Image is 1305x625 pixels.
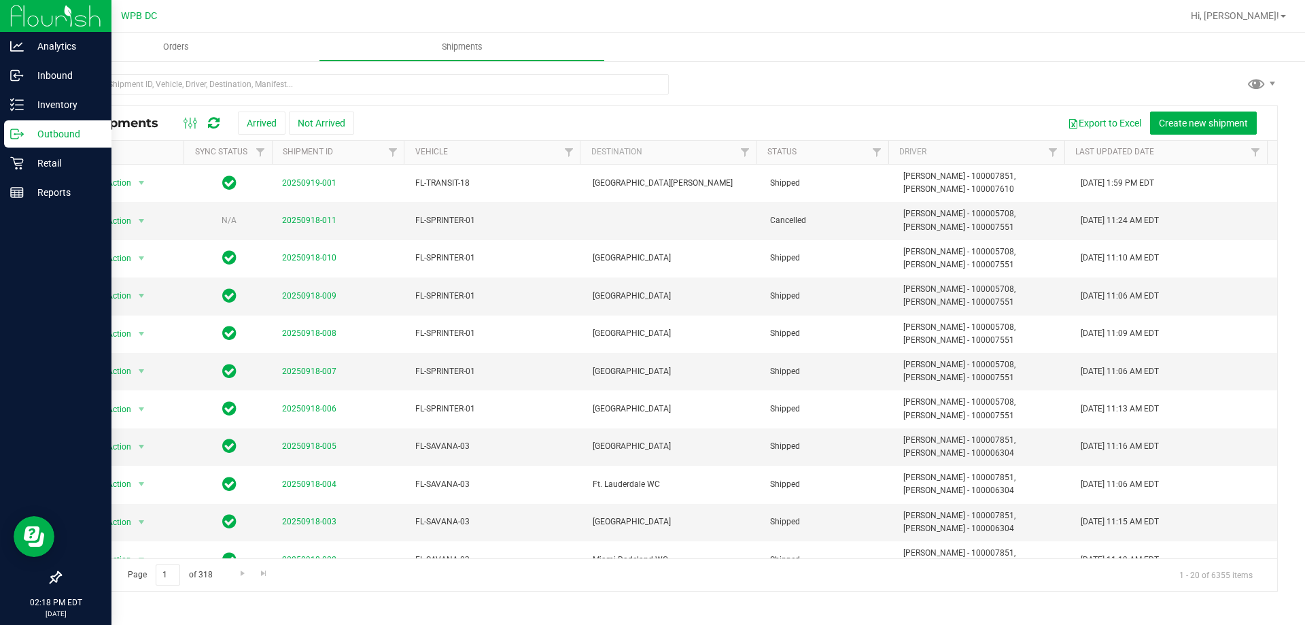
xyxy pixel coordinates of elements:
a: Filter [557,141,580,164]
span: select [133,550,150,569]
span: Cancelled [770,214,887,227]
inline-svg: Analytics [10,39,24,53]
span: Action [95,400,132,419]
span: Action [95,513,132,532]
span: select [133,173,150,192]
span: Shipped [770,516,887,528]
span: [DATE] 11:06 AM EDT [1081,478,1159,491]
a: Filter [1042,141,1064,164]
span: select [133,437,150,456]
a: 20250918-003 [282,517,336,526]
button: Create new shipment [1150,112,1257,135]
span: FL-SPRINTER-01 [415,327,576,340]
span: [DATE] 11:06 AM EDT [1081,290,1159,303]
span: Shipped [770,403,887,416]
span: [GEOGRAPHIC_DATA] [593,403,754,416]
span: [DATE] 11:15 AM EDT [1081,516,1159,528]
span: Hi, [PERSON_NAME]! [1191,10,1279,21]
input: 1 [156,564,180,586]
span: [DATE] 1:59 PM EDT [1081,177,1154,190]
span: select [133,212,150,231]
span: [DATE] 11:10 AM EDT [1081,252,1159,265]
inline-svg: Retail [10,156,24,170]
a: 20250918-011 [282,216,336,225]
a: Shipment ID [283,147,333,156]
span: Shipped [770,252,887,265]
p: 02:18 PM EDT [6,596,105,609]
a: 20250918-008 [282,328,336,338]
div: Actions [71,148,179,158]
span: [PERSON_NAME] - 100005708, [PERSON_NAME] - 100007551 [903,396,1064,422]
span: In Sync [222,324,237,343]
span: In Sync [222,248,237,267]
span: FL-SPRINTER-01 [415,252,576,265]
span: select [133,286,150,305]
span: In Sync [222,399,237,418]
span: In Sync [222,173,237,192]
a: Last Updated Date [1075,147,1154,156]
a: Sync Status [195,147,247,156]
th: Destination [580,141,756,165]
span: Ft. Lauderdale WC [593,478,754,491]
span: FL-SAVANA-03 [415,554,576,567]
span: Action [95,550,132,569]
span: [GEOGRAPHIC_DATA] [593,365,754,378]
a: 20250918-002 [282,555,336,564]
span: Shipped [770,327,887,340]
span: [DATE] 11:09 AM EDT [1081,327,1159,340]
span: Action [95,475,132,494]
p: Inbound [24,67,105,84]
span: In Sync [222,362,237,381]
span: 1 - 20 of 6355 items [1168,564,1264,585]
a: 20250918-006 [282,404,336,413]
inline-svg: Outbound [10,127,24,141]
span: Action [95,173,132,192]
span: Shipped [770,365,887,378]
span: select [133,475,150,494]
inline-svg: Inventory [10,98,24,112]
p: Reports [24,184,105,201]
span: [PERSON_NAME] - 100005708, [PERSON_NAME] - 100007551 [903,207,1064,233]
span: Create new shipment [1159,118,1248,129]
a: 20250918-007 [282,367,336,376]
iframe: Resource center [14,516,54,557]
span: Shipments [423,41,501,53]
span: select [133,362,150,381]
span: select [133,324,150,343]
button: Not Arrived [289,112,354,135]
span: [GEOGRAPHIC_DATA] [593,290,754,303]
span: [PERSON_NAME] - 100005708, [PERSON_NAME] - 100007551 [903,321,1064,347]
th: Driver [888,141,1064,165]
span: Orders [145,41,207,53]
span: [DATE] 11:16 AM EDT [1081,440,1159,453]
span: FL-SPRINTER-01 [415,290,576,303]
span: All Shipments [71,116,172,131]
span: Action [95,286,132,305]
a: Vehicle [415,147,448,156]
a: Filter [733,141,756,164]
span: Shipped [770,440,887,453]
span: [DATE] 11:24 AM EDT [1081,214,1159,227]
span: In Sync [222,512,237,531]
span: In Sync [222,437,237,456]
span: [PERSON_NAME] - 100007851, [PERSON_NAME] - 100006304 [903,509,1064,535]
p: [DATE] [6,609,105,619]
span: FL-SAVANA-03 [415,516,576,528]
span: Shipped [770,554,887,567]
input: Search Shipment ID, Vehicle, Driver, Destination, Manifest... [60,74,669,95]
span: Shipped [770,177,887,190]
span: In Sync [222,286,237,305]
span: [GEOGRAPHIC_DATA][PERSON_NAME] [593,177,754,190]
span: [PERSON_NAME] - 100007851, [PERSON_NAME] - 100006304 [903,434,1064,460]
a: Shipments [319,33,605,61]
a: Status [767,147,797,156]
button: Arrived [238,112,285,135]
p: Retail [24,155,105,171]
span: FL-SAVANA-03 [415,478,576,491]
a: Orders [33,33,319,61]
span: [GEOGRAPHIC_DATA] [593,327,754,340]
a: Go to the next page [232,564,252,583]
a: Filter [1245,141,1267,164]
a: 20250918-010 [282,253,336,263]
span: Action [95,362,132,381]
